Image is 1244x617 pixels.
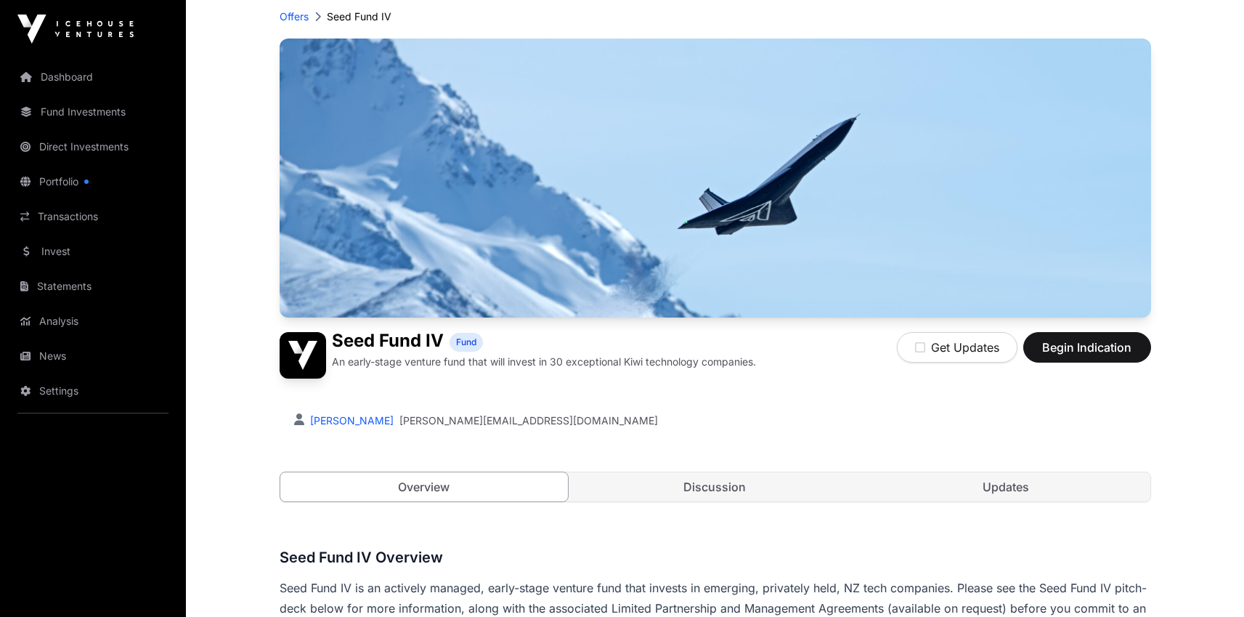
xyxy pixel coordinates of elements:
[280,332,326,379] img: Seed Fund IV
[12,375,174,407] a: Settings
[1023,347,1151,361] a: Begin Indication
[12,201,174,233] a: Transactions
[12,61,174,93] a: Dashboard
[12,96,174,128] a: Fund Investments
[280,39,1151,318] img: Seed Fund IV
[897,332,1017,363] button: Get Updates
[862,472,1150,501] a: Updates
[17,15,134,44] img: Icehouse Ventures Logo
[332,355,756,369] p: An early-stage venture fund that will invest in 30 exceptional Kiwi technology companies.
[12,166,174,198] a: Portfolio
[12,270,174,302] a: Statements
[280,9,309,24] a: Offers
[571,472,859,501] a: Discussion
[1171,547,1244,617] iframe: Chat Widget
[12,305,174,337] a: Analysis
[1023,332,1151,363] button: Begin Indication
[399,414,658,428] a: [PERSON_NAME][EMAIL_ADDRESS][DOMAIN_NAME]
[1041,339,1133,356] span: Begin Indication
[12,235,174,267] a: Invest
[307,414,394,427] a: [PERSON_NAME]
[280,472,569,502] a: Overview
[280,472,1150,501] nav: Tabs
[12,340,174,372] a: News
[456,336,476,348] span: Fund
[280,546,1151,569] h3: Seed Fund IV Overview
[12,131,174,163] a: Direct Investments
[332,332,444,352] h1: Seed Fund IV
[327,9,391,24] p: Seed Fund IV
